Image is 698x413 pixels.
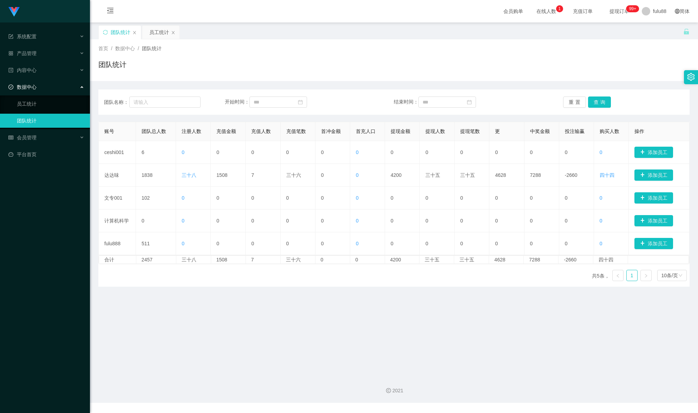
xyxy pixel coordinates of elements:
[494,257,505,262] font: 4628
[149,29,169,35] font: 员工统计
[17,34,37,39] font: 系统配置
[565,128,585,134] font: 投注输赢
[182,149,184,155] font: 0
[634,147,673,158] button: 图标: 加号添加员工
[459,257,474,262] font: 三十五
[565,172,578,178] font: -2660
[216,241,219,246] font: 0
[104,172,119,178] font: 达达味
[17,135,37,140] font: 会员管理
[600,195,602,201] font: 0
[17,114,84,128] a: 团队统计
[495,149,498,155] font: 0
[425,128,445,134] font: 提现人数
[251,241,254,246] font: 0
[495,172,506,178] font: 4628
[634,192,673,204] button: 图标: 加号添加员工
[391,172,402,178] font: 4200
[286,257,301,262] font: 三十六
[386,388,391,393] i: 图标：版权
[425,241,428,246] font: 0
[634,128,644,134] font: 操作
[182,218,184,224] font: 0
[251,195,254,201] font: 0
[530,241,533,246] font: 0
[391,241,393,246] font: 0
[142,195,150,201] font: 102
[132,31,137,35] i: 图标： 关闭
[392,388,403,393] font: 2021
[530,128,550,134] font: 中奖金额
[687,73,695,81] i: 图标：设置
[356,172,359,178] font: 0
[321,149,324,155] font: 0
[142,172,152,178] font: 1838
[142,241,150,246] font: 511
[8,85,13,89] i: 图标: 检查-圆圈-o
[683,28,690,35] i: 图标： 解锁
[286,128,306,134] font: 充值笔数
[599,257,613,262] font: 四十四
[425,257,439,262] font: 三十五
[104,241,120,246] font: fulu888
[104,149,124,155] font: ceshi001
[564,257,576,262] font: -2660
[286,241,289,246] font: 0
[634,238,673,249] button: 图标: 加号添加员工
[600,172,614,178] font: 四十四
[104,218,129,224] font: 计算机科学
[104,195,122,201] font: 文专001
[98,61,126,68] font: 团队统计
[573,8,593,14] font: 充值订单
[111,46,112,51] font: /
[530,195,533,201] font: 0
[495,195,498,201] font: 0
[391,195,393,201] font: 0
[644,274,648,278] i: 图标： 右
[142,149,144,155] font: 6
[565,241,568,246] font: 0
[251,128,271,134] font: 充值人数
[559,6,561,11] font: 1
[391,149,393,155] font: 0
[460,218,463,224] font: 0
[356,218,359,224] font: 0
[298,100,303,105] i: 图标：日历
[356,128,376,134] font: 首充人口
[460,128,480,134] font: 提现笔数
[321,195,324,201] font: 0
[321,241,324,246] font: 0
[600,241,602,246] font: 0
[661,273,678,278] font: 10条/页
[104,128,114,134] font: 账号
[634,215,673,226] button: 图标: 加号添加员工
[565,195,568,201] font: 0
[251,218,254,224] font: 0
[609,8,629,14] font: 提现订单
[460,195,463,201] font: 0
[17,67,37,73] font: 内容中心
[653,8,666,14] font: fulu88
[142,128,166,134] font: 团队总人数
[8,34,13,39] i: 图标： 表格
[182,172,196,178] font: 三十八
[251,172,254,178] font: 7
[142,46,162,51] font: 团队统计
[216,218,219,224] font: 0
[216,149,219,155] font: 0
[592,273,609,279] font: 共5条，
[17,84,37,90] font: 数据中心
[171,31,175,35] i: 图标： 关闭
[286,149,289,155] font: 0
[356,195,359,201] font: 0
[225,99,249,105] font: 开始时间：
[8,68,13,73] i: 图标：个人资料
[556,5,563,12] sup: 1
[495,241,498,246] font: 0
[321,128,341,134] font: 首冲金额
[104,99,129,105] font: 团队名称：
[616,274,620,278] i: 图标： 左
[182,128,201,134] font: 注册人数
[626,5,639,12] sup: 310
[565,218,568,224] font: 0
